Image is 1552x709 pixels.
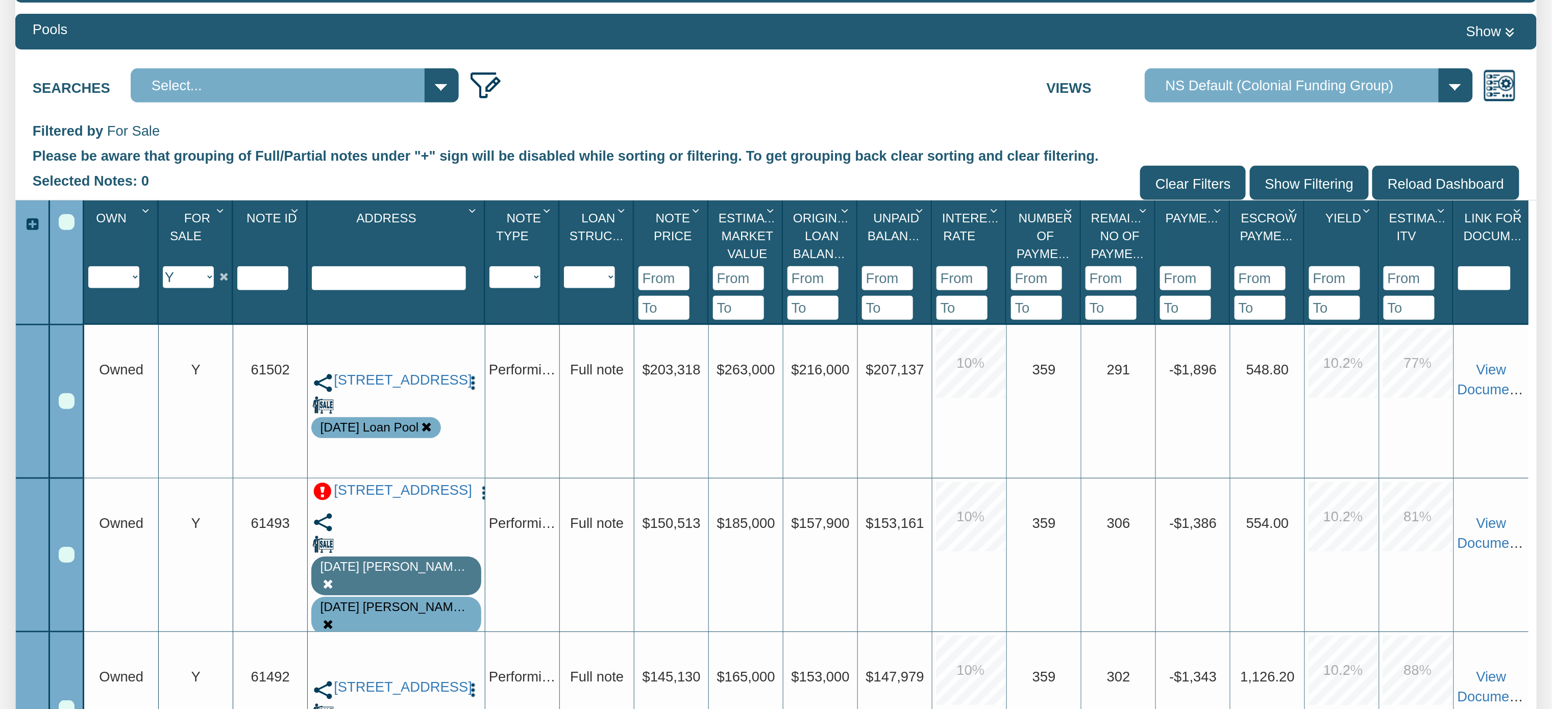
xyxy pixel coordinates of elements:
[787,266,839,290] input: From
[1032,668,1056,684] span: 359
[866,515,924,530] span: $153,161
[464,372,481,392] button: Press to open the note menu
[570,361,624,377] span: Full note
[936,482,1005,551] div: 10.0
[762,200,781,219] div: Column Menu
[489,204,558,266] div: Note Type Sort None
[1235,204,1303,320] div: Sort None
[88,204,157,266] div: Own Sort None
[33,166,157,196] div: Selected Notes: 0
[476,485,492,501] img: cell-menu.png
[942,211,1003,243] span: Interest Rate
[792,361,850,377] span: $216,000
[1464,211,1544,243] span: Link For Documents
[713,266,764,290] input: From
[1140,166,1246,200] input: Clear Filters
[1458,204,1529,290] div: Sort None
[1384,204,1452,320] div: Sort None
[1160,296,1211,320] input: To
[564,204,633,266] div: Loan Structure Sort None
[1359,200,1377,219] div: Column Menu
[1309,296,1360,320] input: To
[464,200,483,219] div: Column Menu
[321,558,473,576] div: Note labeled as 8-21-25 Mixon 001 T1
[1458,668,1528,704] a: View Documents
[247,211,297,225] span: Note Id
[59,214,75,230] div: Select All
[862,204,931,266] div: Unpaid Balance Sort None
[138,200,157,219] div: Column Menu
[1235,296,1286,320] input: To
[1107,515,1130,530] span: 306
[719,211,789,261] span: Estimated Market Value
[1011,296,1062,320] input: To
[1235,266,1286,290] input: From
[1061,200,1079,219] div: Column Menu
[312,512,334,533] img: share.svg
[287,200,306,219] div: Column Menu
[937,296,988,320] input: To
[717,515,775,530] span: $185,000
[33,123,103,139] span: Filtered by
[643,668,701,684] span: $145,130
[33,141,1519,166] div: Please be aware that grouping of Full/Partial notes under "+" sign will be disabled while sorting...
[464,374,481,391] img: cell-menu.png
[1458,361,1528,397] a: View Documents
[570,211,646,243] span: Loan Structure
[1325,211,1361,225] span: Yield
[16,214,48,234] div: Expand All
[99,515,143,530] span: Owned
[1384,266,1435,290] input: From
[688,200,707,219] div: Column Menu
[191,361,201,377] span: Y
[613,200,632,219] div: Column Menu
[638,296,689,320] input: To
[1210,200,1228,219] div: Column Menu
[334,482,470,499] a: 712 Ave M, S. Houston, TX, 77587
[1250,166,1369,200] input: Show Filtering
[866,361,924,377] span: $207,137
[1483,68,1517,103] img: views.png
[1458,515,1528,550] a: View Documents
[638,266,689,290] input: From
[312,679,334,701] img: share.svg
[1047,68,1145,98] label: Views
[713,204,782,266] div: Estimated Market Value Sort None
[1011,266,1062,290] input: From
[1309,636,1378,705] div: 10.2
[1383,482,1452,551] div: 81.0
[717,668,775,684] span: $165,000
[321,598,473,616] div: Note is contained in the pool 8-21-25 Mixon 001 T1
[787,296,839,320] input: To
[1309,204,1378,266] div: Yield Sort None
[654,211,692,243] span: Note Price
[1240,211,1298,243] span: Escrow Payment
[1086,296,1137,320] input: To
[464,679,481,699] button: Press to open the note menu
[212,200,231,219] div: Column Menu
[1284,200,1303,219] div: Column Menu
[1166,211,1252,225] span: Payment(P&I)
[1160,204,1229,320] div: Sort None
[1383,636,1452,705] div: 88.0
[1240,668,1295,684] span: 1,126.20
[1384,296,1435,320] input: To
[1384,204,1452,266] div: Estimated Itv Sort None
[476,482,492,502] button: Press to open the note menu
[170,211,210,243] span: For Sale
[643,361,701,377] span: $203,318
[862,296,913,320] input: To
[163,204,232,288] div: Sort None
[937,204,1005,266] div: Interest Rate Sort None
[1011,204,1080,320] div: Sort None
[96,211,126,225] span: Own
[237,204,306,290] div: Sort None
[1246,361,1289,377] span: 548.80
[33,19,67,39] div: Pools
[792,515,850,530] span: $157,900
[33,68,131,98] label: Searches
[912,200,930,219] div: Column Menu
[334,679,459,696] a: 2409 Morningside, Pasadena, TX, 77506
[638,204,707,266] div: Note Price Sort None
[237,204,306,266] div: Note Id Sort None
